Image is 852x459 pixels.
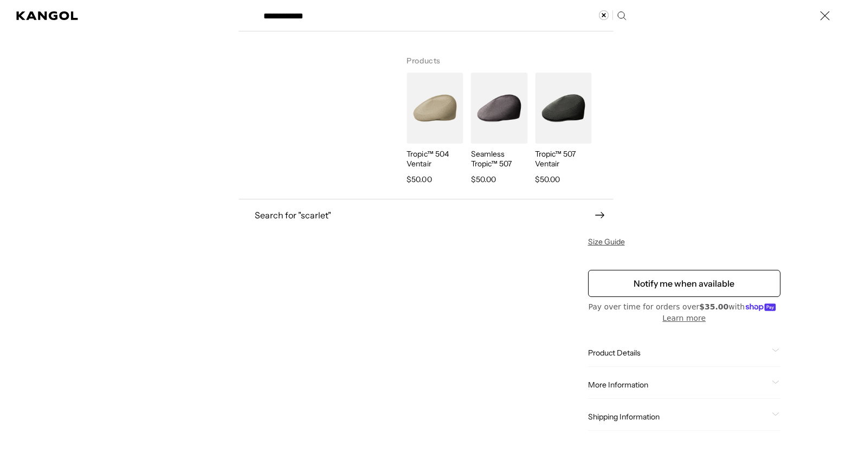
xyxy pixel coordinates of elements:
p: Seamless Tropic™ 507 [471,149,527,169]
span: $50.00 [535,173,560,186]
img: Tropic™ 504 Ventair [406,73,463,144]
h3: Products [406,42,596,73]
button: Close [814,5,836,27]
a: Kangol [16,11,79,20]
p: Tropic™ 504 Ventair [406,149,463,169]
p: Tropic™ 507 Ventair [535,149,591,169]
button: Clear search term [599,10,613,20]
span: $50.00 [471,173,496,186]
button: Search for "scarlet" [238,210,613,220]
img: Tropic™ 507 Ventair [535,73,591,144]
span: $50.00 [406,173,431,186]
span: Search for " scarlet " [255,211,595,219]
img: Seamless Tropic™ 507 [471,73,527,144]
button: Search here [617,11,627,21]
